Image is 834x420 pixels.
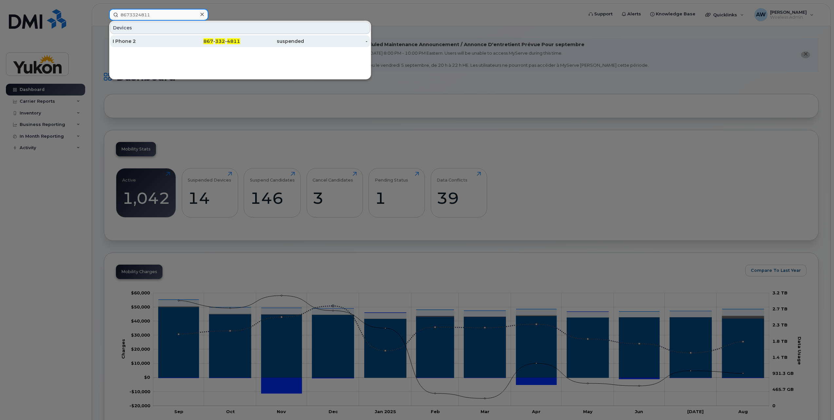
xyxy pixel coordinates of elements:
span: 867 [203,38,213,44]
div: I Phone 2 [113,38,177,44]
a: I Phone 2867-332-4811suspended- [110,35,370,47]
div: - - [177,38,240,44]
div: Devices [110,22,370,34]
span: 4811 [227,38,240,44]
div: suspended [240,38,304,44]
span: 332 [215,38,225,44]
div: - [304,38,368,44]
